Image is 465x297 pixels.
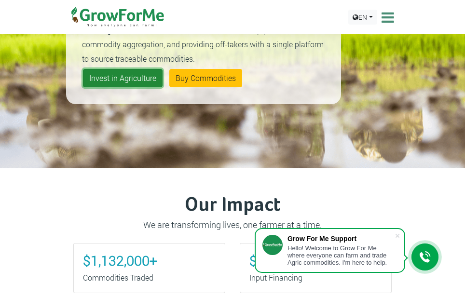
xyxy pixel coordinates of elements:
b: $1,132,000+ [83,252,157,270]
div: Hello! Welcome to Grow For Me where everyone can farm and trade Agric commodities. I'm here to help. [287,244,395,266]
a: Invest in Agriculture [83,69,163,87]
p: Input Financing [249,272,382,283]
p: We are transforming lives, one farmer at a time. [75,218,390,231]
b: $152,000+ [249,252,314,270]
a: EN [348,10,377,25]
a: Buy Commodities [169,69,242,87]
p: Commodities Traded [83,272,216,283]
div: Grow For Me Support [287,235,395,243]
h3: Our Impact [75,194,390,217]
